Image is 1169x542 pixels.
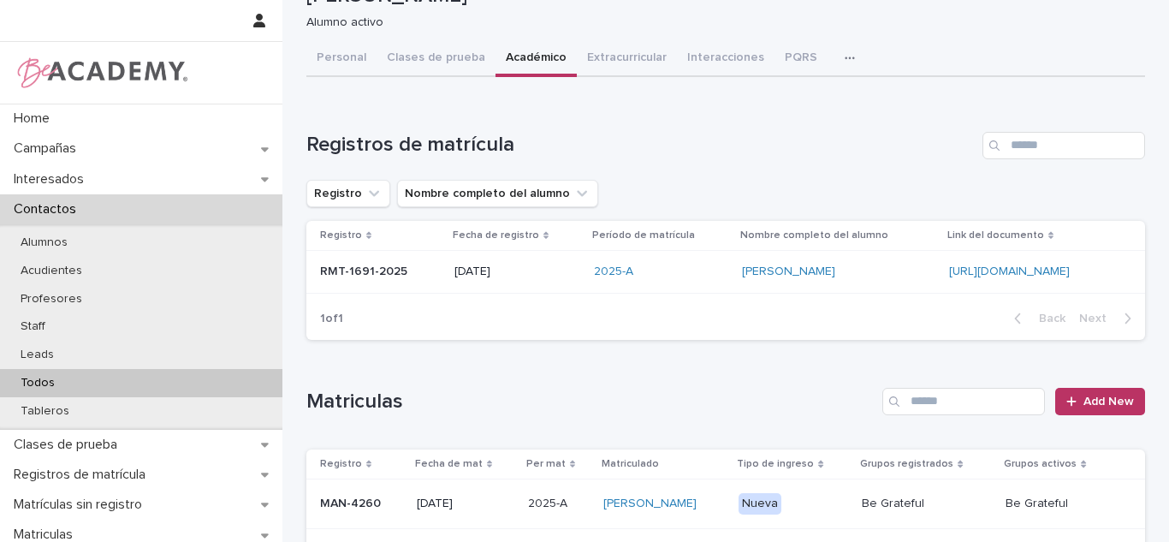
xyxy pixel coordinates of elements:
p: RMT-1691-2025 [320,261,411,279]
input: Search [882,388,1045,415]
button: Registro [306,180,390,207]
p: Registro [320,226,362,245]
button: Extracurricular [577,41,677,77]
p: [DATE] [417,497,514,511]
button: Clases de prueba [377,41,495,77]
p: Alumnos [7,235,81,250]
p: Contactos [7,201,90,217]
p: Matriculado [602,455,659,474]
p: Tipo de ingreso [737,455,814,474]
p: Home [7,110,63,127]
p: Be Grateful [1006,497,1118,511]
p: [DATE] [454,265,580,279]
img: WPrjXfSUmiLcdUfaYY4Q [14,56,189,90]
p: Grupos registrados [860,455,953,474]
div: Nueva [739,493,781,515]
p: Acudientes [7,264,96,278]
p: 1 of 1 [306,298,357,340]
p: Be Grateful [862,497,984,511]
button: Back [1000,311,1072,326]
a: [PERSON_NAME] [603,497,697,511]
a: Add New [1055,388,1145,415]
input: Search [982,132,1145,159]
span: Add New [1083,396,1134,408]
p: Grupos activos [1004,455,1077,474]
p: Staff [7,319,59,334]
h1: Registros de matrícula [306,133,976,158]
button: Académico [495,41,577,77]
button: Personal [306,41,377,77]
p: Período de matrícula [592,226,695,245]
p: Alumno activo [306,15,1131,30]
p: 2025-A [528,493,571,511]
a: [PERSON_NAME] [742,265,835,279]
p: Clases de prueba [7,437,131,453]
p: Matrículas sin registro [7,497,156,513]
p: MAN-4260 [320,497,403,511]
p: Leads [7,348,68,362]
p: Tableros [7,404,83,419]
h1: Matriculas [306,390,875,414]
p: Fecha de registro [453,226,539,245]
tr: RMT-1691-2025RMT-1691-2025 [DATE]2025-A [PERSON_NAME] [URL][DOMAIN_NAME] [306,251,1145,294]
a: [URL][DOMAIN_NAME] [949,265,1070,277]
p: Registro [320,455,362,474]
button: Interacciones [677,41,774,77]
p: Campañas [7,140,90,157]
p: Todos [7,376,68,390]
p: Interesados [7,171,98,188]
tr: MAN-4260[DATE]2025-A2025-A [PERSON_NAME] NuevaBe GratefulBe Grateful [306,479,1145,529]
p: Link del documento [947,226,1044,245]
span: Back [1029,313,1065,325]
button: Nombre completo del alumno [397,180,598,207]
p: Registros de matrícula [7,467,159,483]
p: Fecha de mat [415,455,483,474]
p: Per mat [526,455,566,474]
button: PQRS [774,41,828,77]
p: Profesores [7,292,96,307]
span: Next [1079,313,1117,325]
p: Nombre completo del alumno [740,226,888,245]
a: 2025-A [594,265,633,279]
button: Next [1072,311,1145,326]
